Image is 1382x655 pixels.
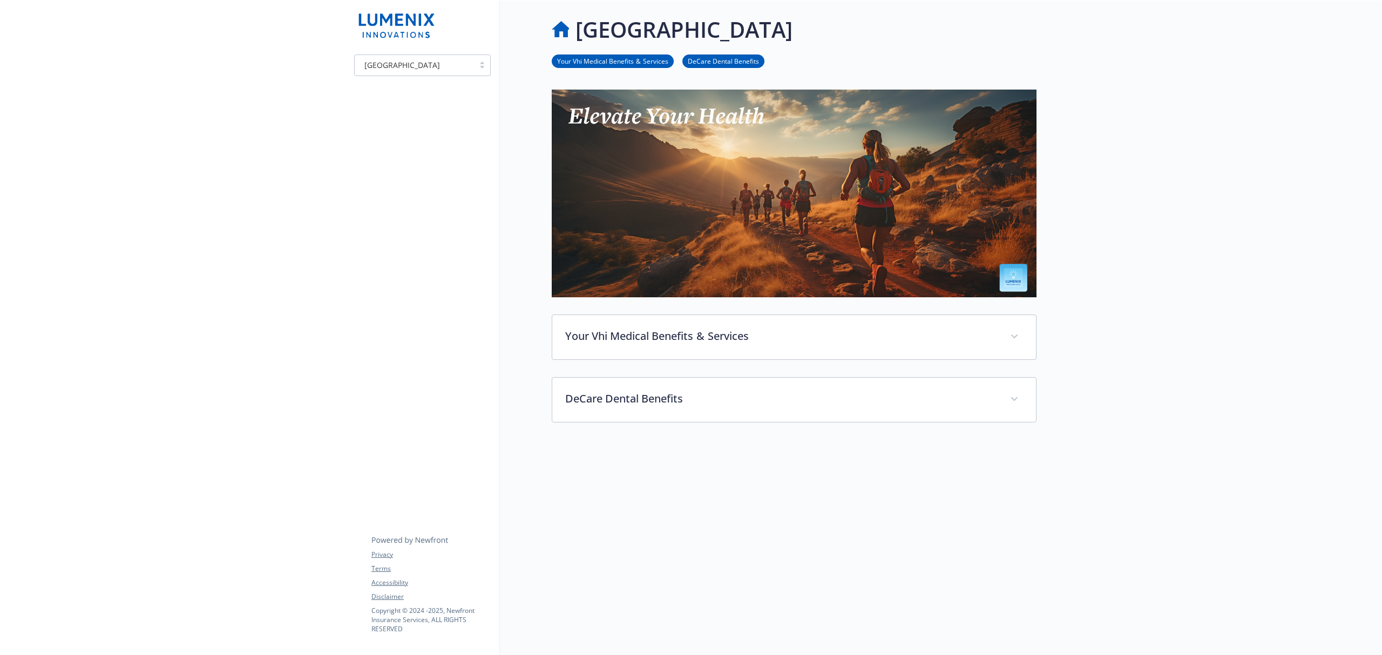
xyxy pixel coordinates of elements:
[371,550,490,560] a: Privacy
[360,59,469,71] span: [GEOGRAPHIC_DATA]
[575,13,792,46] h1: [GEOGRAPHIC_DATA]
[565,328,997,344] p: Your Vhi Medical Benefits & Services
[552,90,1036,297] img: international page banner
[552,378,1036,422] div: DeCare Dental Benefits
[552,56,674,66] a: Your Vhi Medical Benefits & Services
[364,59,440,71] span: [GEOGRAPHIC_DATA]
[552,315,1036,359] div: Your Vhi Medical Benefits & Services
[371,592,490,602] a: Disclaimer
[371,564,490,574] a: Terms
[565,391,997,407] p: DeCare Dental Benefits
[682,56,764,66] a: DeCare Dental Benefits
[371,578,490,588] a: Accessibility
[371,606,490,633] p: Copyright © 2024 - 2025 , Newfront Insurance Services, ALL RIGHTS RESERVED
